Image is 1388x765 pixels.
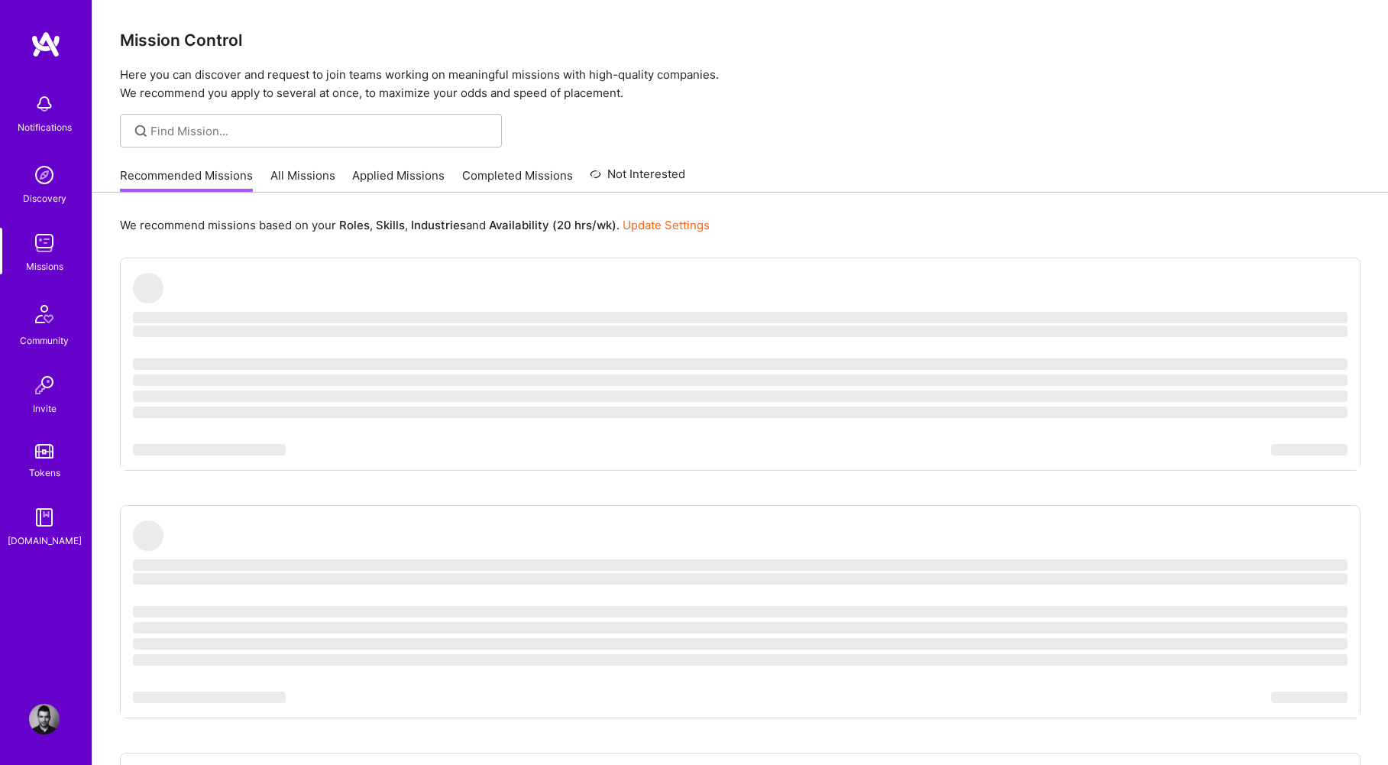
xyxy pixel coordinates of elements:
a: Update Settings [623,218,710,232]
p: Here you can discover and request to join teams working on meaningful missions with high-quality ... [120,66,1360,102]
a: User Avatar [25,704,63,734]
div: Notifications [18,119,72,135]
input: Find Mission... [150,123,490,139]
div: Missions [26,258,63,274]
img: bell [29,89,60,119]
h3: Mission Control [120,31,1360,50]
img: logo [31,31,61,58]
p: We recommend missions based on your , , and . [120,217,710,233]
b: Industries [411,218,466,232]
a: Completed Missions [462,167,573,193]
b: Skills [376,218,405,232]
img: tokens [35,444,53,459]
a: Not Interested [590,165,685,193]
div: Community [20,332,69,348]
img: Invite [29,370,60,400]
a: Recommended Missions [120,167,253,193]
a: Applied Missions [352,167,445,193]
div: Discovery [23,190,66,206]
b: Roles [339,218,370,232]
img: Community [26,296,63,332]
img: teamwork [29,228,60,258]
div: [DOMAIN_NAME] [8,533,82,549]
i: icon SearchGrey [132,122,150,140]
div: Tokens [29,465,60,481]
div: Invite [33,400,57,417]
img: guide book [29,502,60,533]
b: Availability (20 hrs/wk) [489,218,616,232]
img: discovery [29,160,60,190]
img: User Avatar [29,704,60,734]
a: All Missions [270,167,335,193]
